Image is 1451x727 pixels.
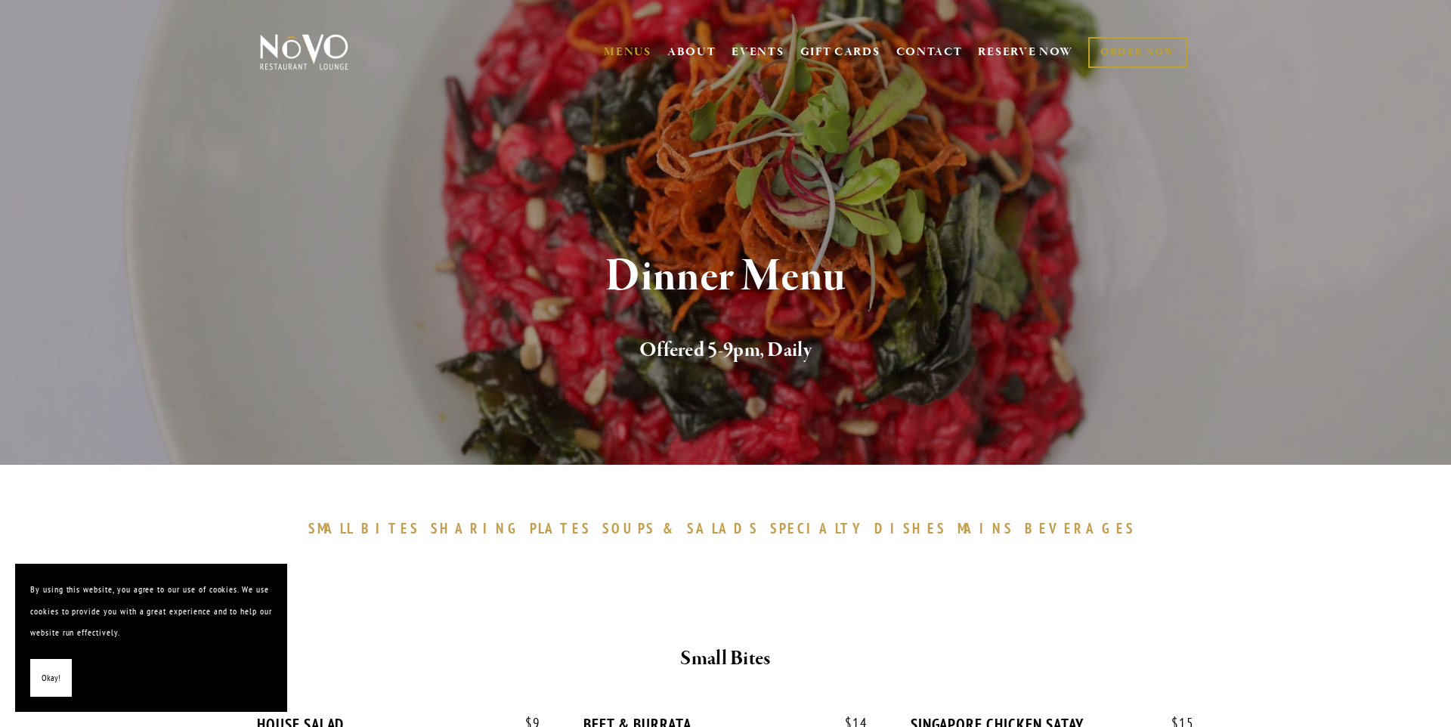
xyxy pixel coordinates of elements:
[770,519,953,537] a: SPECIALTYDISHES
[285,335,1166,367] h2: Offered 5-9pm, Daily
[958,519,1022,537] a: MAINS
[663,519,679,537] span: &
[431,519,599,537] a: SHARINGPLATES
[770,519,867,537] span: SPECIALTY
[978,38,1073,67] a: RESERVE NOW
[257,33,351,71] img: Novo Restaurant &amp; Lounge
[1088,37,1187,68] a: ORDER NOW
[1025,519,1143,537] a: BEVERAGES
[667,45,716,60] a: ABOUT
[30,579,272,644] p: By using this website, you agree to our use of cookies. We use cookies to provide you with a grea...
[42,667,60,689] span: Okay!
[308,519,427,537] a: SMALLBITES
[1025,519,1135,537] span: BEVERAGES
[800,38,880,67] a: GIFT CARDS
[308,519,354,537] span: SMALL
[30,659,72,698] button: Okay!
[285,252,1166,302] h1: Dinner Menu
[896,38,963,67] a: CONTACT
[361,519,419,537] span: BITES
[732,45,784,60] a: EVENTS
[602,519,655,537] span: SOUPS
[687,519,760,537] span: SALADS
[958,519,1014,537] span: MAINS
[680,645,770,672] strong: Small Bites
[530,519,591,537] span: PLATES
[604,45,651,60] a: MENUS
[15,564,287,712] section: Cookie banner
[874,519,946,537] span: DISHES
[431,519,523,537] span: SHARING
[602,519,766,537] a: SOUPS&SALADS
